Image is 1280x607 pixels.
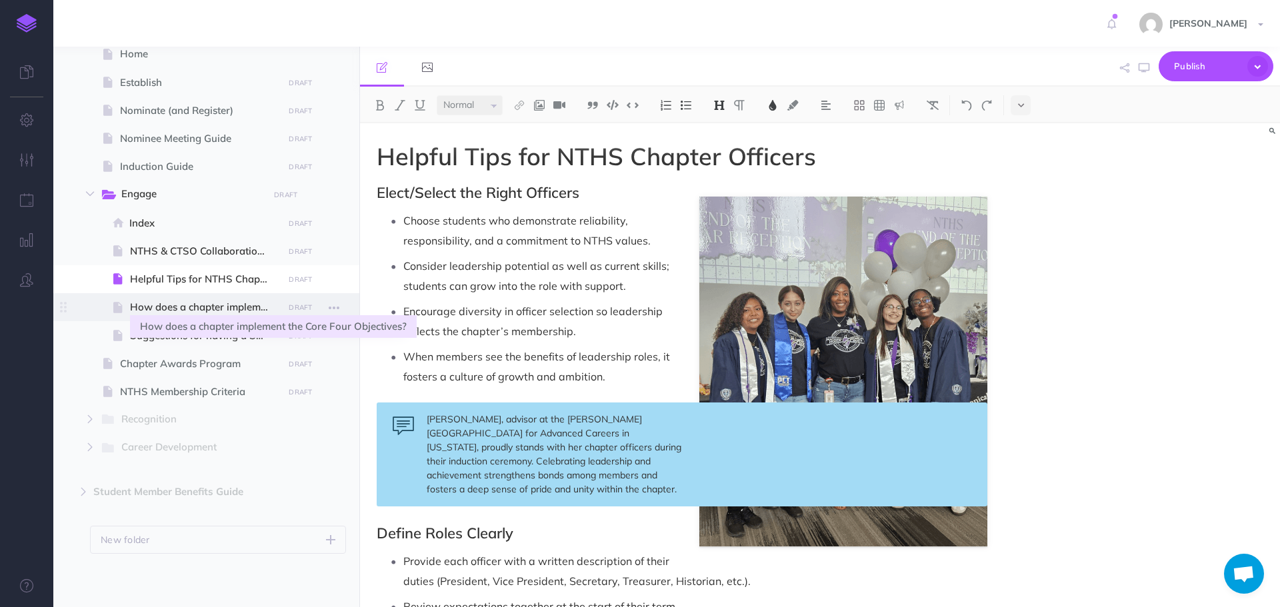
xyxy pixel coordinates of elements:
small: DRAFT [289,219,312,228]
span: Helpful Tips for NTHS Chapter Officers [130,271,279,287]
span: Career Development [121,439,259,456]
span: Define Roles Clearly [377,524,513,542]
button: Publish [1159,51,1273,81]
button: DRAFT [284,103,317,119]
span: Suggestions for having a Successful Chapter [130,328,279,344]
span: Chapter Awards Program [120,356,279,372]
small: DRAFT [289,163,312,171]
span: Recognition [121,411,259,428]
button: DRAFT [284,75,317,91]
img: Unordered list button [680,100,692,111]
button: DRAFT [284,216,317,231]
img: Callout dropdown menu button [893,100,905,111]
img: Code block button [607,100,619,110]
img: Paragraph button [733,100,745,111]
div: Open chat [1224,554,1264,594]
span: Induction Guide [120,159,279,175]
img: e15ca27c081d2886606c458bc858b488.jpg [1139,13,1163,36]
span: [PERSON_NAME] [1163,17,1254,29]
button: DRAFT [284,272,317,287]
small: DRAFT [289,360,312,368]
img: Add image button [533,100,545,111]
img: Italic button [394,100,406,111]
span: Student Member Benefits Guide [93,484,263,500]
img: Undo [961,100,973,111]
span: Helpful Tips for NTHS Chapter Officers [377,141,816,171]
img: Marshall Center for Advanced Careers [699,197,987,546]
img: Headings dropdown button [713,100,725,111]
img: Create table button [873,100,885,111]
span: Elect/Select the Right Officers [377,183,579,202]
small: DRAFT [289,388,312,396]
span: Index [129,215,279,231]
span: Consider leadership potential as well as current skills; students can grow into the role with sup... [403,259,672,293]
small: DRAFT [289,247,312,256]
span: Home [120,46,279,62]
img: Bold button [374,100,386,111]
span: Establish [120,75,279,91]
span: [PERSON_NAME], advisor at the [PERSON_NAME][GEOGRAPHIC_DATA] for Advanced Careers in [US_STATE], ... [427,413,684,495]
span: Publish [1174,56,1241,77]
img: Add video button [553,100,565,111]
button: DRAFT [269,187,303,203]
small: DRAFT [289,303,312,312]
small: DRAFT [274,191,297,199]
img: Inline code button [627,100,639,110]
button: DRAFT [284,159,317,175]
span: Provide each officer with a written description of their duties (President, Vice President, Secre... [403,554,751,588]
span: Engage [121,186,259,203]
small: DRAFT [289,332,312,340]
button: New folder [90,526,346,554]
button: DRAFT [284,300,317,315]
small: DRAFT [289,135,312,143]
small: DRAFT [289,107,312,115]
img: Blockquote button [587,100,599,111]
span: Nominee Meeting Guide [120,131,279,147]
span: NTHS Membership Criteria [120,384,279,400]
span: When members see the benefits of leadership roles, it fosters a culture of growth and ambition. [403,350,673,383]
small: DRAFT [289,79,312,87]
span: Nominate (and Register) [120,103,279,119]
span: Choose students who demonstrate reliability, responsibility, and a commitment to NTHS values. [403,214,651,247]
img: Link button [513,100,525,111]
span: NTHS & CTSO Collaboration Guide [130,243,279,259]
button: DRAFT [284,131,317,147]
span: Encourage diversity in officer selection so leadership reflects the chapter’s membership. [403,304,665,338]
button: DRAFT [284,356,317,372]
img: Text color button [767,100,779,111]
img: Alignment dropdown menu button [820,100,832,111]
p: New folder [101,532,150,547]
span: How does a chapter implement the Core Four Objectives? [130,299,279,315]
img: logo-mark.svg [17,14,37,33]
img: Clear styles button [927,100,939,111]
img: Ordered list button [660,100,672,111]
button: DRAFT [284,328,317,344]
small: DRAFT [289,275,312,284]
img: Underline button [414,100,426,111]
button: DRAFT [284,384,317,400]
img: Redo [981,100,993,111]
img: Text background color button [787,100,799,111]
button: DRAFT [284,244,317,259]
